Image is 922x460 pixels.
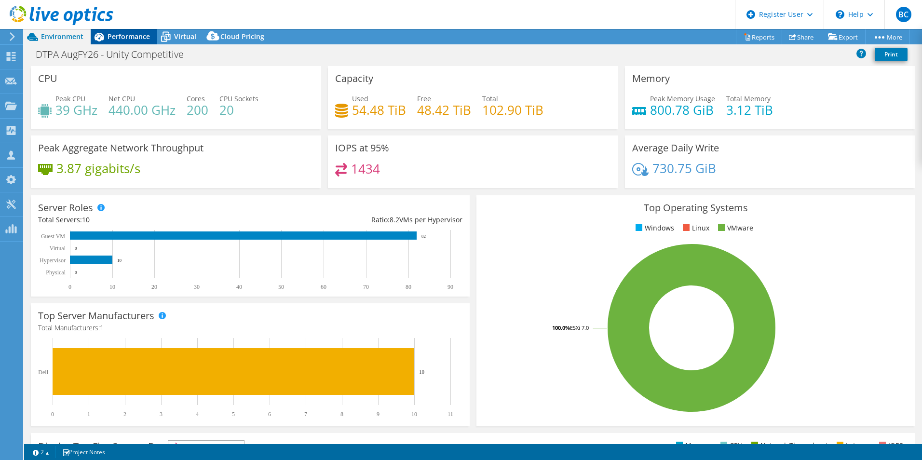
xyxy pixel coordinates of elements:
[56,163,140,174] h4: 3.87 gigabits/s
[55,94,85,103] span: Peak CPU
[877,440,903,451] li: IOPS
[82,215,90,224] span: 10
[650,94,715,103] span: Peak Memory Usage
[726,105,773,115] h4: 3.12 TiB
[421,234,426,239] text: 82
[680,223,709,233] li: Linux
[168,441,244,452] span: IOPS
[40,257,66,264] text: Hypervisor
[304,411,307,418] text: 7
[736,29,782,44] a: Reports
[447,284,453,290] text: 90
[108,94,135,103] span: Net CPU
[674,440,712,451] li: Memory
[419,369,425,375] text: 10
[38,369,48,376] text: Dell
[174,32,196,41] span: Virtual
[26,446,56,458] a: 2
[570,324,589,331] tspan: ESXi 7.0
[50,245,66,252] text: Virtual
[865,29,910,44] a: More
[875,48,908,61] a: Print
[87,411,90,418] text: 1
[220,32,264,41] span: Cloud Pricing
[632,143,719,153] h3: Average Daily Write
[335,143,389,153] h3: IOPS at 95%
[38,73,57,84] h3: CPU
[836,10,844,19] svg: \n
[187,105,208,115] h4: 200
[51,411,54,418] text: 0
[726,94,771,103] span: Total Memory
[38,323,462,333] h4: Total Manufacturers:
[411,411,417,418] text: 10
[718,440,743,451] li: CPU
[268,411,271,418] text: 6
[100,323,104,332] span: 1
[219,105,258,115] h4: 20
[55,105,97,115] h4: 39 GHz
[75,246,77,251] text: 0
[194,284,200,290] text: 30
[650,105,715,115] h4: 800.78 GiB
[352,105,406,115] h4: 54.48 TiB
[278,284,284,290] text: 50
[38,203,93,213] h3: Server Roles
[55,446,112,458] a: Project Notes
[482,105,543,115] h4: 102.90 TiB
[151,284,157,290] text: 20
[38,311,154,321] h3: Top Server Manufacturers
[896,7,911,22] span: BC
[108,105,176,115] h4: 440.00 GHz
[340,411,343,418] text: 8
[417,94,431,103] span: Free
[250,215,462,225] div: Ratio: VMs per Hypervisor
[834,440,870,451] li: Latency
[335,73,373,84] h3: Capacity
[352,94,368,103] span: Used
[117,258,122,263] text: 10
[236,284,242,290] text: 40
[632,73,670,84] h3: Memory
[321,284,326,290] text: 60
[482,94,498,103] span: Total
[447,411,453,418] text: 11
[68,284,71,290] text: 0
[390,215,399,224] span: 8.2
[123,411,126,418] text: 2
[41,233,65,240] text: Guest VM
[38,215,250,225] div: Total Servers:
[41,32,83,41] span: Environment
[232,411,235,418] text: 5
[75,270,77,275] text: 0
[716,223,753,233] li: VMware
[187,94,205,103] span: Cores
[351,163,380,174] h4: 1434
[484,203,908,213] h3: Top Operating Systems
[377,411,380,418] text: 9
[406,284,411,290] text: 80
[782,29,821,44] a: Share
[108,32,150,41] span: Performance
[219,94,258,103] span: CPU Sockets
[363,284,369,290] text: 70
[821,29,866,44] a: Export
[46,269,66,276] text: Physical
[109,284,115,290] text: 10
[633,223,674,233] li: Windows
[652,163,716,174] h4: 730.75 GiB
[417,105,471,115] h4: 48.42 TiB
[196,411,199,418] text: 4
[38,143,203,153] h3: Peak Aggregate Network Throughput
[552,324,570,331] tspan: 100.0%
[160,411,163,418] text: 3
[749,440,828,451] li: Network Throughput
[31,49,199,60] h1: DTPA AugFY26 - Unity Competitive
